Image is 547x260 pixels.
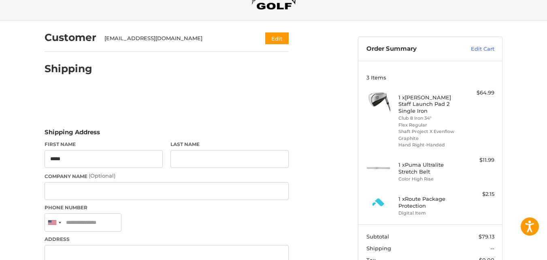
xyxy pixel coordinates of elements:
div: [EMAIL_ADDRESS][DOMAIN_NAME] [104,34,250,43]
button: Edit [265,32,289,44]
h2: Shipping [45,62,92,75]
span: Subtotal [366,233,389,240]
div: $64.99 [462,89,494,97]
div: United States: +1 [45,214,64,231]
h4: 1 x Puma Ultralite Stretch Belt [398,161,460,175]
legend: Shipping Address [45,128,100,141]
li: Hand Right-Handed [398,142,460,148]
h2: Customer [45,31,96,44]
div: $2.15 [462,190,494,198]
h3: Order Summary [366,45,453,53]
li: Digital Item [398,210,460,217]
label: Address [45,236,289,243]
h3: 3 Items [366,74,494,81]
label: Company Name [45,172,289,180]
li: Shaft Project X Evenflow Graphite [398,128,460,142]
a: Edit Cart [453,45,494,53]
label: Phone Number [45,204,289,211]
span: Shipping [366,245,391,251]
span: -- [490,245,494,251]
li: Color High Rise [398,176,460,183]
span: $79.13 [479,233,494,240]
label: Last Name [170,141,289,148]
label: First Name [45,141,163,148]
li: Club 8 Iron 34° [398,115,460,122]
div: $11.99 [462,156,494,164]
li: Flex Regular [398,122,460,129]
h4: 1 x [PERSON_NAME] Staff Launch Pad 2 Single Iron [398,94,460,114]
h4: 1 x Route Package Protection [398,196,460,209]
small: (Optional) [89,172,115,179]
